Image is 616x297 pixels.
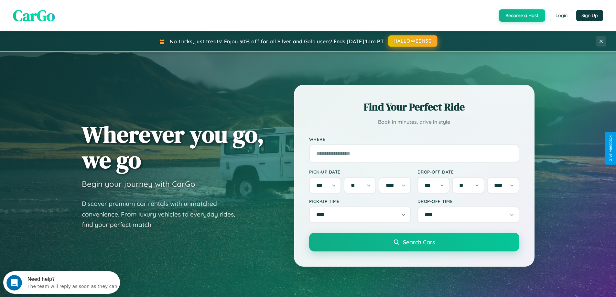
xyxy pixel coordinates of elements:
[6,275,22,291] iframe: Intercom live chat
[608,135,613,162] div: Give Feedback
[309,100,519,114] h2: Find Your Perfect Ride
[24,11,114,17] div: The team will reply as soon as they can
[309,169,411,175] label: Pick-up Date
[403,239,435,246] span: Search Cars
[417,169,519,175] label: Drop-off Date
[309,233,519,251] button: Search Cars
[82,198,243,230] p: Discover premium car rentals with unmatched convenience. From luxury vehicles to everyday rides, ...
[170,38,384,45] span: No tricks, just treats! Enjoy 30% off for all Silver and Gold users! Ends [DATE] 1pm PT.
[550,10,573,21] button: Login
[388,35,438,47] button: HALLOWEEN30
[417,198,519,204] label: Drop-off Time
[13,5,55,26] span: CarGo
[576,10,603,21] button: Sign Up
[3,3,120,20] div: Open Intercom Messenger
[82,179,195,189] h3: Begin your journey with CarGo
[309,136,519,142] label: Where
[499,9,545,22] button: Become a Host
[309,198,411,204] label: Pick-up Time
[3,271,120,294] iframe: Intercom live chat discovery launcher
[24,5,114,11] div: Need help?
[309,117,519,127] p: Book in minutes, drive in style
[82,122,264,173] h1: Wherever you go, we go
